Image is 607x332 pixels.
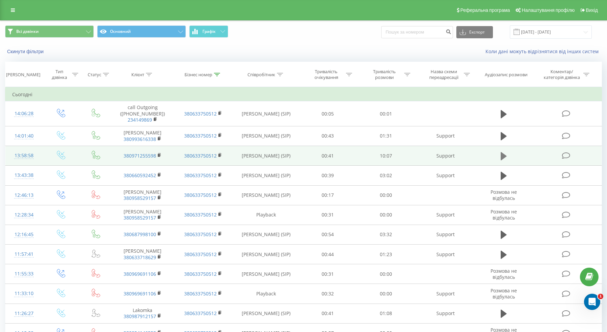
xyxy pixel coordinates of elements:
[12,107,36,120] div: 14:06:28
[184,251,217,257] a: 380633750512
[124,271,156,277] a: 380969691106
[184,310,217,316] a: 380633750512
[184,132,217,139] a: 380633750512
[491,208,517,221] span: Розмова не відбулась
[299,126,357,146] td: 00:43
[357,264,415,284] td: 00:00
[184,211,217,218] a: 380633750512
[299,304,357,323] td: 00:41
[184,110,217,117] a: 380633750512
[112,304,173,323] td: Lakomka
[124,290,156,297] a: 380969691106
[124,313,156,319] a: 380987912157
[299,185,357,205] td: 00:17
[184,172,217,179] a: 380633750512
[12,228,36,241] div: 12:16:45
[5,25,94,38] button: Всі дзвінки
[124,231,156,237] a: 380687998100
[234,225,299,244] td: [PERSON_NAME] (SIP)
[185,72,212,78] div: Бізнес номер
[491,268,517,280] span: Розмова не відбулась
[456,26,493,38] button: Експорт
[124,136,156,142] a: 380993616338
[88,72,101,78] div: Статус
[357,146,415,166] td: 10:07
[184,152,217,159] a: 380633750512
[381,26,453,38] input: Пошук за номером
[128,117,152,123] a: 234149869
[308,69,344,80] div: Тривалість очікування
[357,126,415,146] td: 01:31
[6,72,40,78] div: [PERSON_NAME]
[598,294,603,299] span: 1
[12,248,36,261] div: 11:57:41
[522,7,575,13] span: Налаштування профілю
[124,152,156,159] a: 380971255598
[415,146,476,166] td: Support
[586,7,598,13] span: Вихід
[202,29,216,34] span: Графік
[124,254,156,261] a: 380633718629
[48,69,70,80] div: Тип дзвінка
[299,101,357,126] td: 00:05
[415,225,476,244] td: Support
[415,245,476,264] td: Support
[357,205,415,225] td: 00:00
[189,25,228,38] button: Графік
[357,284,415,304] td: 00:00
[299,146,357,166] td: 00:41
[357,225,415,244] td: 03:32
[5,88,602,101] td: Сьогодні
[234,185,299,205] td: [PERSON_NAME] (SIP)
[485,72,527,78] div: Аудіозапис розмови
[234,101,299,126] td: [PERSON_NAME] (SIP)
[12,287,36,300] div: 11:33:10
[12,307,36,320] div: 11:26:27
[112,185,173,205] td: [PERSON_NAME]
[12,149,36,162] div: 13:58:58
[131,72,144,78] div: Клієнт
[415,126,476,146] td: Support
[357,185,415,205] td: 00:00
[357,304,415,323] td: 01:08
[299,245,357,264] td: 00:44
[357,245,415,264] td: 01:23
[124,214,156,221] a: 380958529157
[415,205,476,225] td: Support
[415,304,476,323] td: Support
[16,29,39,34] span: Всі дзвінки
[234,146,299,166] td: [PERSON_NAME] (SIP)
[234,304,299,323] td: [PERSON_NAME] (SIP)
[460,7,510,13] span: Реферальна програма
[415,284,476,304] td: Support
[112,101,173,126] td: call Outgoing ([PHONE_NUMBER])
[415,166,476,185] td: Support
[234,205,299,225] td: Playback
[12,129,36,143] div: 14:01:40
[485,48,602,55] a: Коли дані можуть відрізнятися вiд інших систем
[234,166,299,185] td: [PERSON_NAME] (SIP)
[97,25,186,38] button: Основний
[542,69,582,80] div: Коментар/категорія дзвінка
[491,189,517,201] span: Розмова не відбулась
[299,284,357,304] td: 00:32
[5,48,47,55] button: Скинути фільтри
[184,290,217,297] a: 380633750512
[234,284,299,304] td: Playback
[366,69,403,80] div: Тривалість розмови
[112,245,173,264] td: [PERSON_NAME]
[184,192,217,198] a: 380633750512
[299,225,357,244] td: 00:54
[234,126,299,146] td: [PERSON_NAME] (SIP)
[299,166,357,185] td: 00:39
[234,245,299,264] td: [PERSON_NAME] (SIP)
[184,231,217,237] a: 380633750512
[299,264,357,284] td: 00:31
[234,264,299,284] td: [PERSON_NAME] (SIP)
[491,287,517,300] span: Розмова не відбулась
[12,169,36,182] div: 13:43:38
[357,101,415,126] td: 00:01
[112,126,173,146] td: [PERSON_NAME]
[247,72,275,78] div: Співробітник
[584,294,600,310] iframe: Intercom live chat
